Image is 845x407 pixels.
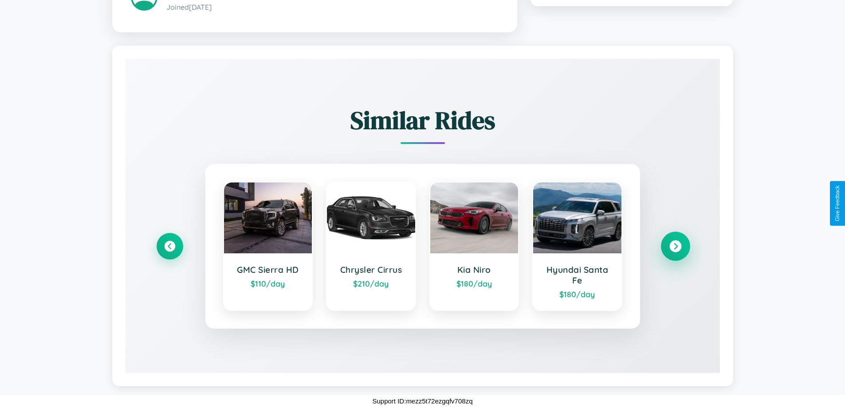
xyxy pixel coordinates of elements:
[834,186,841,221] div: Give Feedback
[429,182,519,311] a: Kia Niro$180/day
[233,264,303,275] h3: GMC Sierra HD
[532,182,622,311] a: Hyundai Santa Fe$180/day
[223,182,313,311] a: GMC Sierra HD$110/day
[439,279,510,288] div: $ 180 /day
[336,279,406,288] div: $ 210 /day
[326,182,416,311] a: Chrysler Cirrus$210/day
[542,289,613,299] div: $ 180 /day
[542,264,613,286] h3: Hyundai Santa Fe
[157,103,689,137] h2: Similar Rides
[233,279,303,288] div: $ 110 /day
[373,395,473,407] p: Support ID: mezz5t72ezgqfv708zq
[166,1,499,14] p: Joined [DATE]
[336,264,406,275] h3: Chrysler Cirrus
[439,264,510,275] h3: Kia Niro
